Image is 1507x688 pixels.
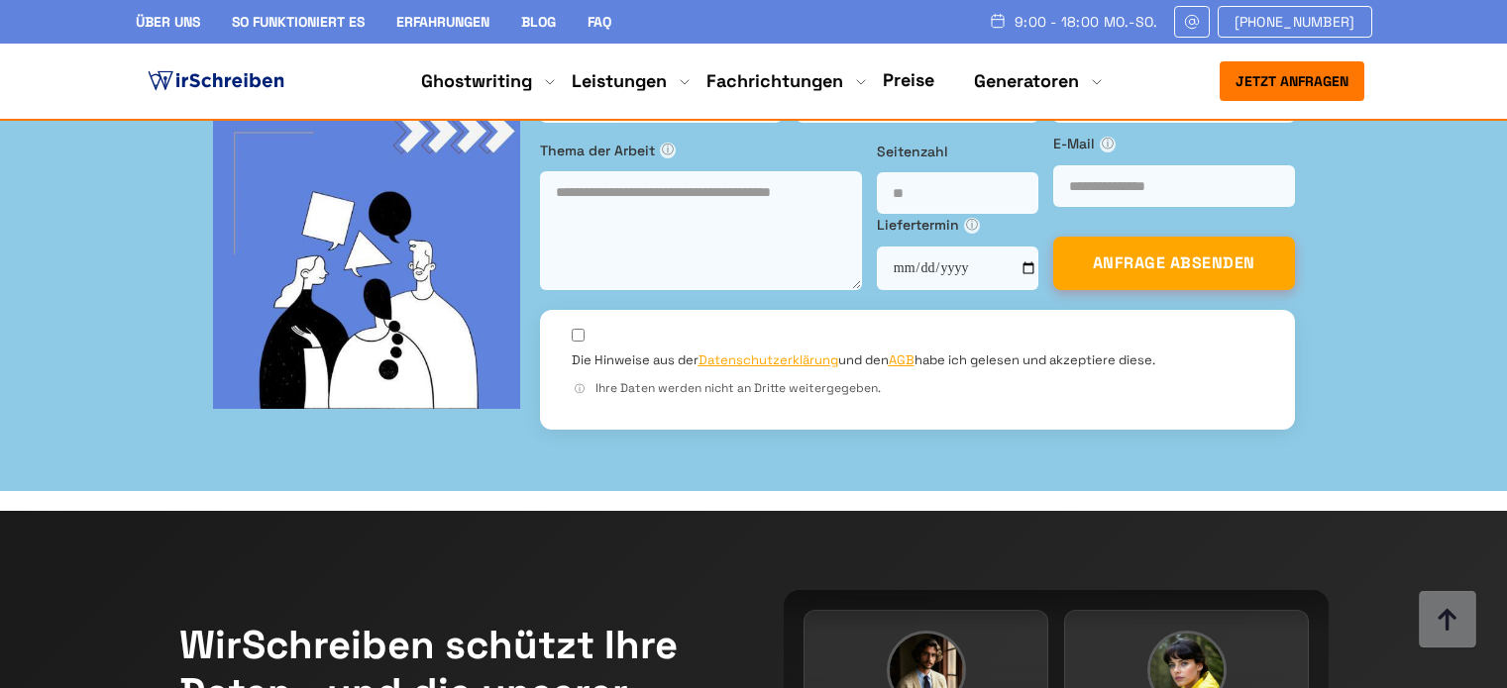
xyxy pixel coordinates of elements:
[1220,61,1364,101] button: Jetzt anfragen
[964,218,980,234] span: ⓘ
[889,351,915,368] a: AGB
[588,13,611,31] a: FAQ
[877,141,1038,162] label: Seitenzahl
[989,13,1007,29] img: Schedule
[1218,6,1372,38] a: [PHONE_NUMBER]
[232,13,365,31] a: So funktioniert es
[144,66,288,96] img: logo ghostwriter-österreich
[572,381,588,397] span: ⓘ
[699,351,838,368] a: Datenschutzerklärung
[136,13,200,31] a: Über uns
[1015,14,1158,30] span: 9:00 - 18:00 Mo.-So.
[521,13,556,31] a: Blog
[540,140,862,161] label: Thema der Arbeit
[1418,591,1477,650] img: button top
[1053,133,1295,154] label: E-Mail
[877,214,1038,236] label: Liefertermin
[572,351,1155,369] label: Die Hinweise aus der und den habe ich gelesen und akzeptiere diese.
[1100,137,1116,152] span: ⓘ
[660,143,676,158] span: ⓘ
[1235,14,1355,30] span: [PHONE_NUMBER]
[883,68,934,91] a: Preise
[421,69,532,93] a: Ghostwriting
[974,69,1079,93] a: Generatoren
[213,102,520,409] img: bg
[1183,14,1201,30] img: Email
[572,69,667,93] a: Leistungen
[706,69,843,93] a: Fachrichtungen
[1053,237,1295,290] button: ANFRAGE ABSENDEN
[396,13,489,31] a: Erfahrungen
[572,379,1263,398] div: Ihre Daten werden nicht an Dritte weitergegeben.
